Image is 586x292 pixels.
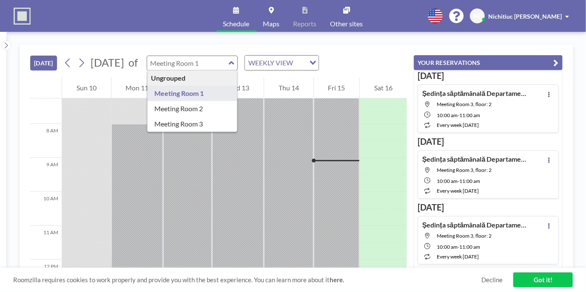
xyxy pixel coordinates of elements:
span: every week [DATE] [437,188,479,194]
span: Other sites [330,20,363,27]
div: Sun 10 [62,77,111,98]
div: Sat 16 [360,77,407,98]
div: Thu 14 [264,77,313,98]
div: 11 AM [30,226,62,260]
div: Meeting Room 2 [148,101,237,116]
span: - [458,112,459,118]
span: 11:00 AM [459,178,480,184]
div: Meeting Room 3 [148,116,237,132]
span: 10:00 AM [437,112,458,118]
span: Meeting Room 3, floor: 2 [437,101,492,107]
span: 10:00 AM [437,178,458,184]
div: Mon 11 [111,77,163,98]
div: 8 AM [30,124,62,158]
div: 7 AM [30,90,62,124]
input: Meeting Room 1 [147,56,229,70]
span: Maps [263,20,280,27]
span: 11:00 AM [459,244,480,250]
span: - [458,178,459,184]
div: Fri 15 [314,77,360,98]
div: Wed 13 [212,77,264,98]
span: every week [DATE] [437,253,479,260]
a: Decline [481,276,503,284]
span: Nichitiuc [PERSON_NAME] [488,13,562,20]
span: [DATE] [91,56,124,69]
span: WEEKLY VIEW [247,57,295,68]
div: Ungrouped [148,70,237,86]
div: Search for option [245,56,319,70]
h3: [DATE] [418,136,559,147]
span: 10:00 AM [437,244,458,250]
span: of [128,56,138,69]
h4: Ședința săptămânală Departament Controlul Calității [422,89,529,98]
span: every week [DATE] [437,122,479,128]
span: Roomzilla requires cookies to work properly and provide you with the best experience. You can lea... [13,276,481,284]
button: YOUR RESERVATIONS [414,55,563,70]
span: NE [473,12,481,20]
div: 10 AM [30,192,62,226]
div: Meeting Room 1 [148,86,237,101]
h3: [DATE] [418,70,559,81]
div: 9 AM [30,158,62,192]
span: Schedule [223,20,250,27]
h4: Ședința săptămânală Departament Controlul Calității [422,221,529,229]
input: Search for option [296,57,304,68]
a: here. [330,276,344,284]
img: organization-logo [14,8,31,25]
span: 11:00 AM [459,112,480,118]
h4: Ședința săptămânală Departament Controlul Calității [422,155,529,163]
h3: [DATE] [418,202,559,213]
button: [DATE] [30,56,57,70]
span: Meeting Room 3, floor: 2 [437,167,492,173]
span: - [458,244,459,250]
a: Got it! [513,272,573,287]
span: Meeting Room 3, floor: 2 [437,233,492,239]
span: Reports [293,20,317,27]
